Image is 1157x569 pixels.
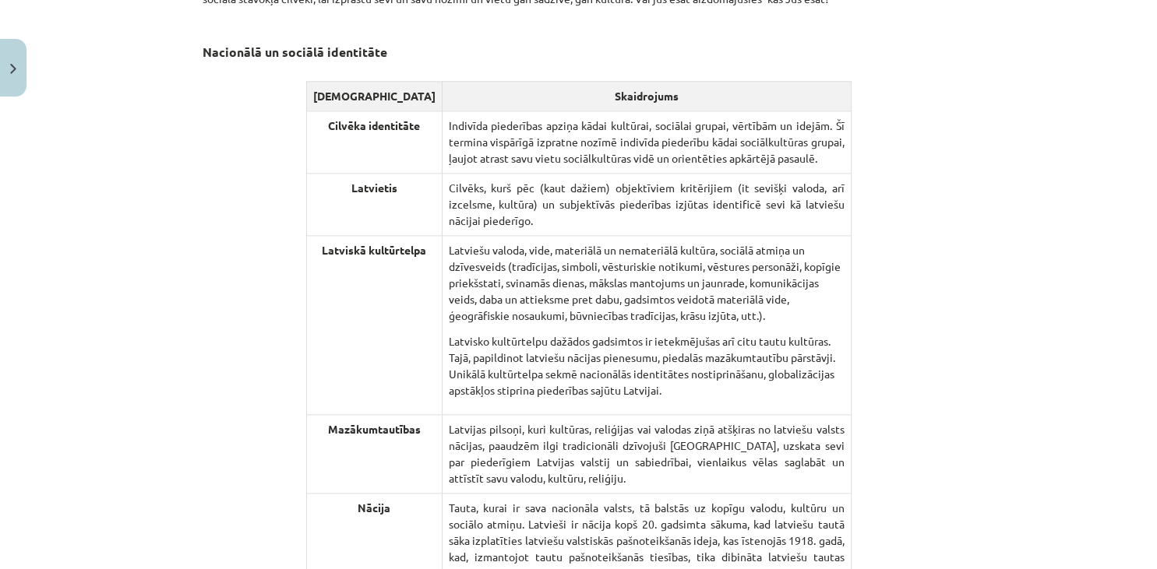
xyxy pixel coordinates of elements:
[203,44,387,60] strong: Nacionālā un sociālā identitāte
[351,181,397,195] strong: Latvietis
[306,81,442,111] th: [DEMOGRAPHIC_DATA]
[10,64,16,74] img: icon-close-lesson-0947bae3869378f0d4975bcd49f059093ad1ed9edebbc8119c70593378902aed.svg
[442,173,851,235] td: Cilvēks, kurš pēc (kaut dažiem) objektīviem kritērijiem (it sevišķi valoda, arī izcelsme, kultūra...
[322,243,426,257] strong: Latviskā kultūrtelpa
[328,422,421,436] strong: Mazākumtautības
[442,414,851,493] td: Latvijas pilsoņi, kuri kultūras, reliģijas vai valodas ziņā atšķiras no latviešu valsts nācijas, ...
[328,118,420,132] strong: Cilvēka identitāte
[442,81,851,111] th: Skaidrojums
[442,111,851,173] td: Indivīda piederības apziņa kādai kultūrai, sociālai grupai, vērtībām un idejām. Šī termina vispār...
[449,242,845,324] p: Latviešu valoda, vide, materiālā un nemateriālā kultūra, sociālā atmiņa un dzīvesveids (tradīcija...
[449,333,845,399] p: Latvisko kultūrtelpu dažādos gadsimtos ir ietekmējušas arī citu tautu kultūras. Tajā, papildinot ...
[358,501,390,515] strong: Nācija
